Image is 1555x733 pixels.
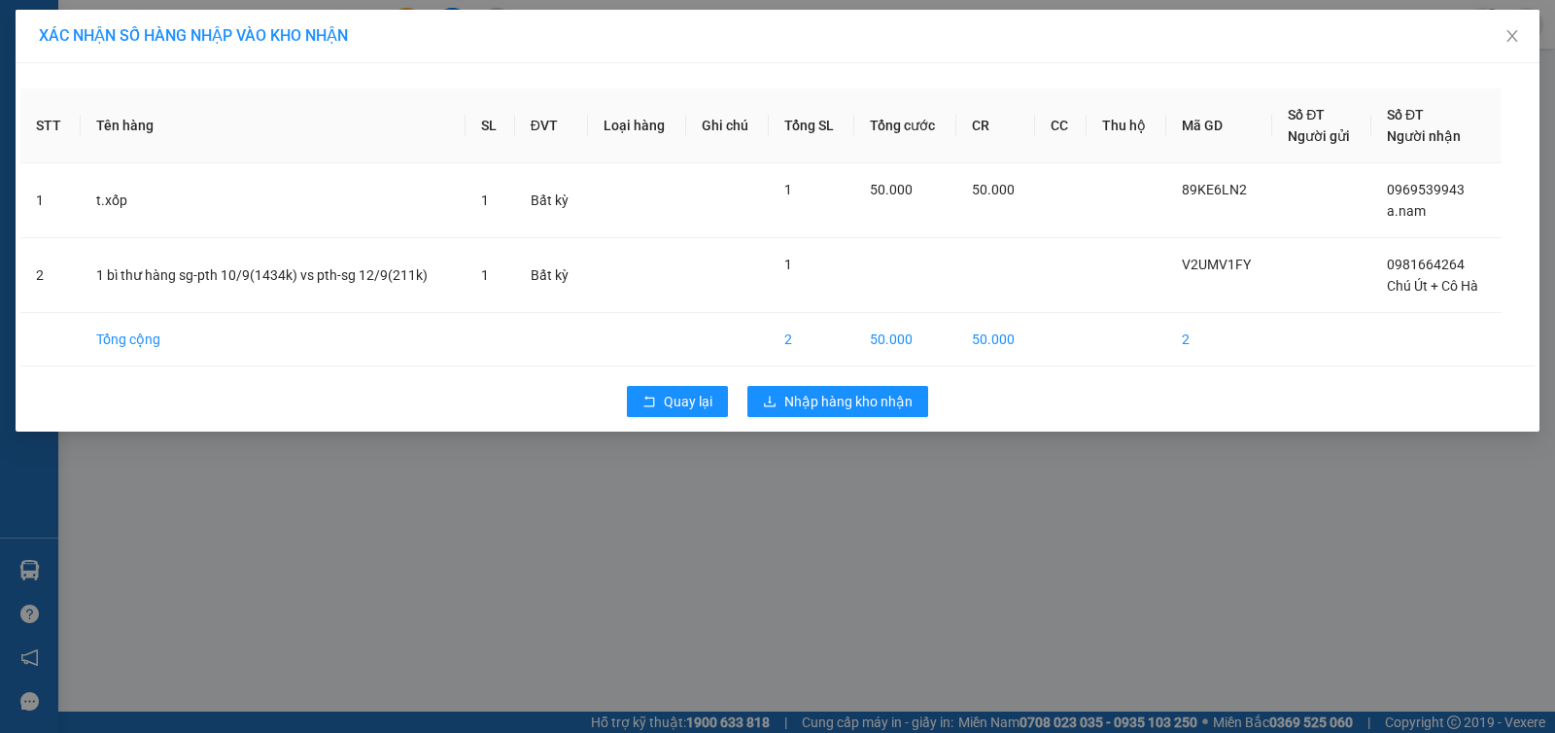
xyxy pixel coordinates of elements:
[747,386,928,417] button: downloadNhập hàng kho nhận
[481,192,489,208] span: 1
[854,88,956,163] th: Tổng cước
[39,26,348,45] span: XÁC NHẬN SỐ HÀNG NHẬP VÀO KHO NHẬN
[20,238,81,313] td: 2
[515,238,588,313] td: Bất kỳ
[870,182,913,197] span: 50.000
[763,395,777,410] span: download
[1387,278,1478,294] span: Chú Út + Cô Hà
[1288,128,1350,144] span: Người gửi
[20,163,81,238] td: 1
[515,88,588,163] th: ĐVT
[1288,107,1325,122] span: Số ĐT
[1182,257,1251,272] span: V2UMV1FY
[1182,182,1247,197] span: 89KE6LN2
[627,386,728,417] button: rollbackQuay lại
[20,88,81,163] th: STT
[81,88,466,163] th: Tên hàng
[1387,182,1465,197] span: 0969539943
[769,88,854,163] th: Tổng SL
[784,182,792,197] span: 1
[956,313,1035,366] td: 50.000
[588,88,686,163] th: Loại hàng
[854,313,956,366] td: 50.000
[81,313,466,366] td: Tổng cộng
[686,88,769,163] th: Ghi chú
[1485,10,1539,64] button: Close
[1387,107,1424,122] span: Số ĐT
[481,267,489,283] span: 1
[1387,257,1465,272] span: 0981664264
[769,313,854,366] td: 2
[1387,128,1461,144] span: Người nhận
[1035,88,1087,163] th: CC
[1087,88,1166,163] th: Thu hộ
[664,391,712,412] span: Quay lại
[784,391,913,412] span: Nhập hàng kho nhận
[81,238,466,313] td: 1 bì thư hàng sg-pth 10/9(1434k) vs pth-sg 12/9(211k)
[1504,28,1520,44] span: close
[515,163,588,238] td: Bất kỳ
[784,257,792,272] span: 1
[956,88,1035,163] th: CR
[81,163,466,238] td: t.xốp
[1387,203,1426,219] span: a.nam
[466,88,515,163] th: SL
[972,182,1015,197] span: 50.000
[1166,88,1272,163] th: Mã GD
[642,395,656,410] span: rollback
[1166,313,1272,366] td: 2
